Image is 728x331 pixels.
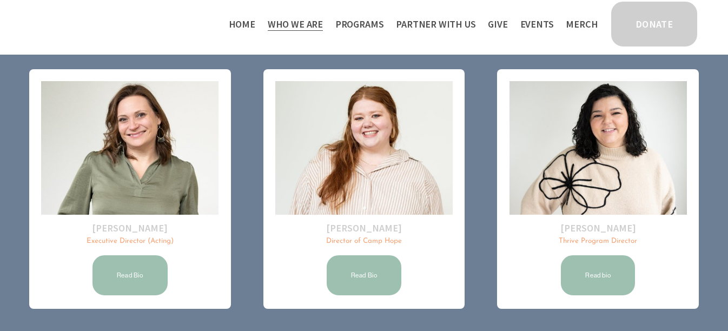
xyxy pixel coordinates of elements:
[275,236,453,247] p: Director of Camp Hope
[488,15,507,33] a: Give
[335,16,384,32] span: Programs
[396,15,475,33] a: folder dropdown
[268,15,323,33] a: folder dropdown
[520,15,554,33] a: Events
[396,16,475,32] span: Partner With Us
[91,254,169,297] a: Read Bio
[229,15,255,33] a: Home
[335,15,384,33] a: folder dropdown
[509,222,687,235] h2: [PERSON_NAME]
[275,222,453,235] h2: [PERSON_NAME]
[509,236,687,247] p: Thrive Program Director
[41,236,219,247] p: Executive Director (Acting)
[41,222,219,235] h2: [PERSON_NAME]
[566,15,598,33] a: Merch
[325,254,403,297] a: Read Bio
[559,254,637,297] a: Read bio
[268,16,323,32] span: Who We Are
